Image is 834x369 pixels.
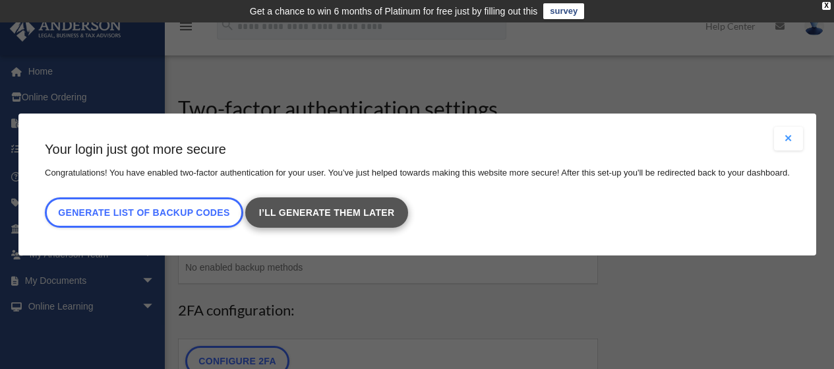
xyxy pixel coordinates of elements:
button: Generate list of backup codes [45,197,243,228]
button: Close modal [774,127,803,151]
div: close [822,2,831,10]
div: Get a chance to win 6 months of Platinum for free just by filling out this [250,3,538,19]
a: I’ll generate them later [245,197,407,228]
h3: Your login just got more secure [45,140,790,158]
a: survey [543,3,584,19]
p: Congratulations! You have enabled two-factor authentication for your user. You’ve just helped tow... [45,165,790,181]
